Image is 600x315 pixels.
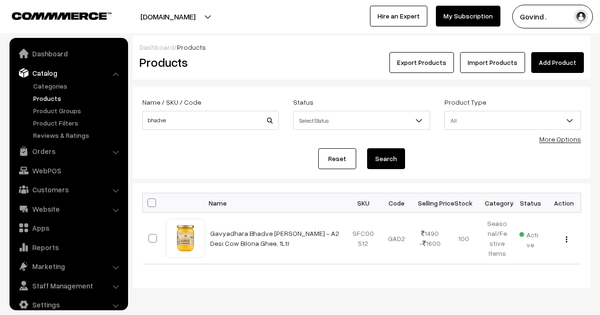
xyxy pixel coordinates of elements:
a: Product Filters [31,118,125,128]
a: Staff Management [12,277,125,294]
button: Govind . [512,5,593,28]
img: Menu [566,236,567,243]
a: COMMMERCE [12,9,95,21]
th: SKU [347,193,380,213]
a: Reports [12,239,125,256]
span: Products [177,43,206,51]
a: More Options [539,135,581,143]
a: Categories [31,81,125,91]
label: Product Type [444,97,486,107]
a: Dashboard [12,45,125,62]
th: Status [514,193,547,213]
a: Dashboard [139,43,174,51]
th: Stock [447,193,480,213]
td: Seasonal/Festive Items [480,213,514,264]
button: Export Products [389,52,454,73]
div: / [139,42,584,52]
td: SFC00512 [347,213,380,264]
h2: Products [139,55,278,70]
span: Active [519,227,542,250]
a: Website [12,200,125,217]
span: All [445,112,581,129]
button: [DOMAIN_NAME] [107,5,229,28]
input: Name / SKU / Code [142,111,279,130]
a: Marketing [12,258,125,275]
th: Action [547,193,581,213]
img: COMMMERCE [12,12,111,19]
th: Code [380,193,414,213]
th: Category [480,193,514,213]
a: Gavyadhara Bhadve [PERSON_NAME] - A2 Desi Cow Bilona Ghee, 1Ltr [210,229,339,247]
a: Import Products [460,52,525,73]
a: Reset [318,148,356,169]
span: All [444,111,581,130]
a: Catalog [12,64,125,81]
a: Products [31,93,125,103]
a: Hire an Expert [370,6,427,27]
a: My Subscription [436,6,500,27]
td: 100 [447,213,480,264]
span: Select Status [294,112,429,129]
span: Select Status [293,111,430,130]
a: Apps [12,219,125,236]
a: Reviews & Ratings [31,130,125,140]
img: user [574,9,588,24]
th: Selling Price [414,193,447,213]
td: GAD2 [380,213,414,264]
label: Name / SKU / Code [142,97,201,107]
button: Search [367,148,405,169]
a: Settings [12,296,125,313]
a: WebPOS [12,162,125,179]
a: Add Product [531,52,584,73]
th: Name [204,193,347,213]
td: 1490 - 1600 [414,213,447,264]
a: Product Groups [31,106,125,116]
a: Orders [12,143,125,160]
a: Customers [12,181,125,198]
label: Status [293,97,314,107]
